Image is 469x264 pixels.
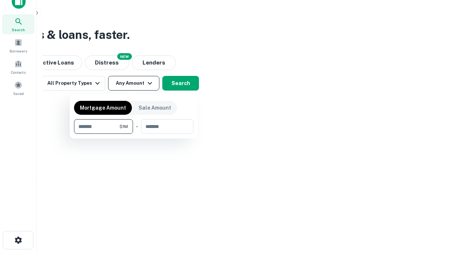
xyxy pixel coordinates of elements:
iframe: Chat Widget [432,205,469,241]
div: - [136,119,138,134]
p: Mortgage Amount [80,104,126,112]
span: $1M [119,123,128,130]
p: Sale Amount [139,104,171,112]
